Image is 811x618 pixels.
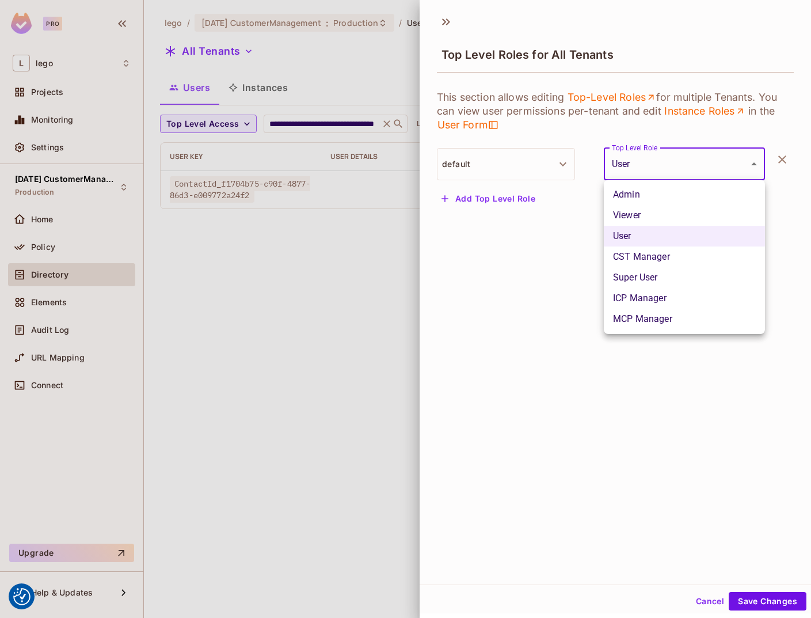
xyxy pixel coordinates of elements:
[604,288,765,309] li: ICP Manager
[604,247,765,267] li: CST Manager
[604,205,765,226] li: Viewer
[604,267,765,288] li: Super User
[604,309,765,329] li: MCP Manager
[604,184,765,205] li: Admin
[13,588,31,605] button: Consent Preferences
[604,226,765,247] li: User
[13,588,31,605] img: Revisit consent button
